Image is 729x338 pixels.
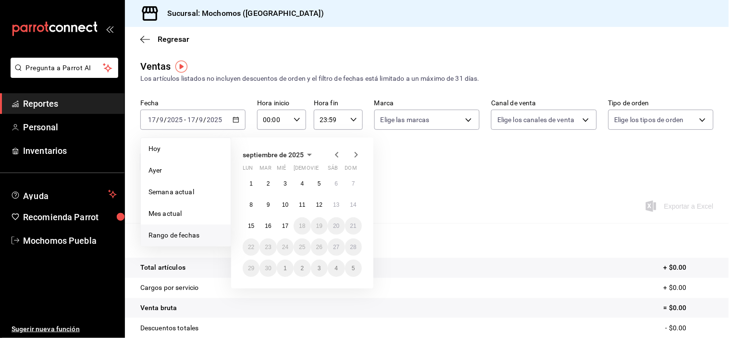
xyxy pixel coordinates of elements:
[259,217,276,235] button: 16 de septiembre de 2025
[259,196,276,213] button: 9 de septiembre de 2025
[243,151,304,159] span: septiembre de 2025
[196,116,198,124] span: /
[334,265,338,272] abbr: 4 de octubre de 2025
[318,180,321,187] abbr: 5 de septiembre de 2025
[311,165,319,175] abbr: viernes
[11,58,118,78] button: Pregunta a Parrot AI
[257,100,306,107] label: Hora inicio
[243,165,253,175] abbr: lunes
[294,238,310,256] button: 25 de septiembre de 2025
[311,260,328,277] button: 3 de octubre de 2025
[311,217,328,235] button: 19 de septiembre de 2025
[243,149,315,161] button: septiembre de 2025
[352,180,355,187] abbr: 7 de septiembre de 2025
[316,201,322,208] abbr: 12 de septiembre de 2025
[140,100,246,107] label: Fecha
[156,116,159,124] span: /
[187,116,196,124] input: --
[265,265,271,272] abbr: 30 de septiembre de 2025
[12,324,117,334] span: Sugerir nueva función
[243,217,259,235] button: 15 de septiembre de 2025
[491,100,596,107] label: Canal de venta
[259,175,276,192] button: 2 de septiembre de 2025
[243,260,259,277] button: 29 de septiembre de 2025
[350,201,357,208] abbr: 14 de septiembre de 2025
[148,230,223,240] span: Rango de fechas
[311,175,328,192] button: 5 de septiembre de 2025
[277,165,286,175] abbr: miércoles
[664,263,714,273] p: + $0.00
[664,283,714,293] p: + $0.00
[259,260,276,277] button: 30 de septiembre de 2025
[314,100,363,107] label: Hora fin
[26,63,103,73] span: Pregunta a Parrot AI
[248,265,254,272] abbr: 29 de septiembre de 2025
[316,223,322,229] abbr: 19 de septiembre de 2025
[204,116,207,124] span: /
[199,116,204,124] input: --
[664,303,714,313] p: = $0.00
[259,165,271,175] abbr: martes
[350,244,357,250] abbr: 28 de septiembre de 2025
[267,201,270,208] abbr: 9 de septiembre de 2025
[140,263,185,273] p: Total artículos
[301,265,304,272] abbr: 2 de octubre de 2025
[277,260,294,277] button: 1 de octubre de 2025
[148,116,156,124] input: --
[282,244,288,250] abbr: 24 de septiembre de 2025
[381,115,430,125] span: Elige las marcas
[328,217,345,235] button: 20 de septiembre de 2025
[148,144,223,154] span: Hoy
[294,165,350,175] abbr: jueves
[282,201,288,208] abbr: 10 de septiembre de 2025
[267,180,270,187] abbr: 2 de septiembre de 2025
[299,223,305,229] abbr: 18 de septiembre de 2025
[345,260,362,277] button: 5 de octubre de 2025
[294,196,310,213] button: 11 de septiembre de 2025
[282,223,288,229] abbr: 17 de septiembre de 2025
[249,201,253,208] abbr: 8 de septiembre de 2025
[140,283,199,293] p: Cargos por servicio
[284,265,287,272] abbr: 1 de octubre de 2025
[301,180,304,187] abbr: 4 de septiembre de 2025
[140,74,714,84] div: Los artículos listados no incluyen descuentos de orden y el filtro de fechas está limitado a un m...
[333,201,339,208] abbr: 13 de septiembre de 2025
[175,61,187,73] img: Tooltip marker
[23,144,117,157] span: Inventarios
[345,238,362,256] button: 28 de septiembre de 2025
[608,100,714,107] label: Tipo de orden
[140,303,177,313] p: Venta bruta
[148,209,223,219] span: Mes actual
[311,238,328,256] button: 26 de septiembre de 2025
[248,223,254,229] abbr: 15 de septiembre de 2025
[243,175,259,192] button: 1 de septiembre de 2025
[167,116,183,124] input: ----
[140,59,171,74] div: Ventas
[265,223,271,229] abbr: 16 de septiembre de 2025
[265,244,271,250] abbr: 23 de septiembre de 2025
[352,265,355,272] abbr: 5 de octubre de 2025
[328,165,338,175] abbr: sábado
[243,238,259,256] button: 22 de septiembre de 2025
[333,223,339,229] abbr: 20 de septiembre de 2025
[243,196,259,213] button: 8 de septiembre de 2025
[345,175,362,192] button: 7 de septiembre de 2025
[158,35,189,44] span: Regresar
[106,25,113,33] button: open_drawer_menu
[160,8,324,19] h3: Sucursal: Mochomos ([GEOGRAPHIC_DATA])
[328,196,345,213] button: 13 de septiembre de 2025
[7,70,118,80] a: Pregunta a Parrot AI
[334,180,338,187] abbr: 6 de septiembre de 2025
[316,244,322,250] abbr: 26 de septiembre de 2025
[23,211,117,224] span: Recomienda Parrot
[615,115,684,125] span: Elige los tipos de orden
[184,116,186,124] span: -
[345,165,357,175] abbr: domingo
[148,187,223,197] span: Semana actual
[259,238,276,256] button: 23 de septiembre de 2025
[277,196,294,213] button: 10 de septiembre de 2025
[328,175,345,192] button: 6 de septiembre de 2025
[23,121,117,134] span: Personal
[318,265,321,272] abbr: 3 de octubre de 2025
[159,116,164,124] input: --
